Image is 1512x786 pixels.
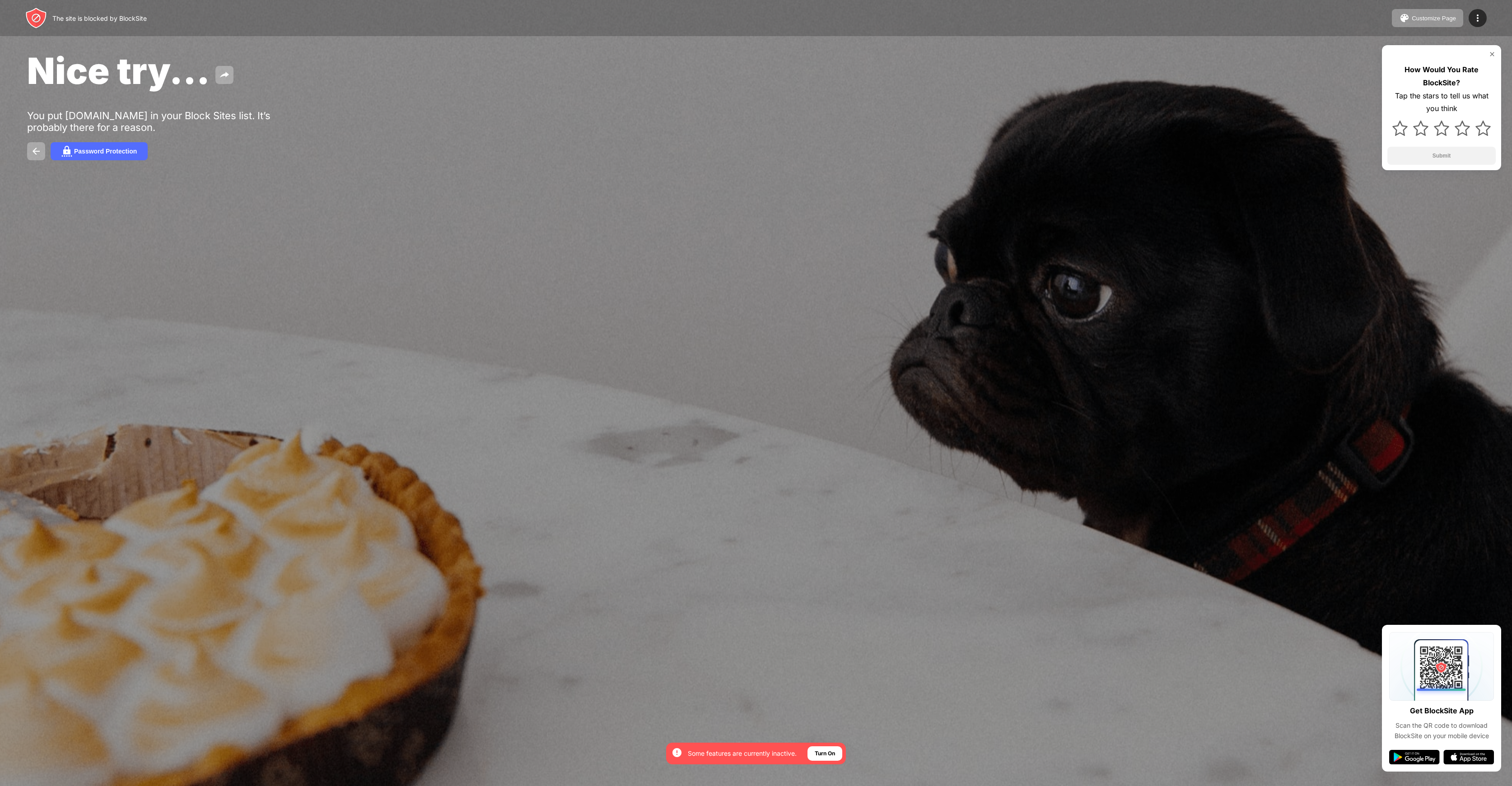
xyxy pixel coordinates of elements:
[1399,13,1410,23] img: pallet.svg
[1443,750,1494,764] img: app-store.svg
[1387,89,1496,116] div: Tap the stars to tell us what you think
[1392,121,1408,136] img: star.svg
[31,146,42,157] img: back.svg
[52,14,147,22] div: The site is blocked by BlockSite
[219,70,230,80] img: share.svg
[1389,632,1494,701] img: qrcode.svg
[1475,121,1491,136] img: star.svg
[27,49,210,93] span: Nice try...
[61,146,72,157] img: password.svg
[1389,721,1494,741] div: Scan the QR code to download BlockSite on your mobile device
[1387,63,1496,89] div: How Would You Rate BlockSite?
[51,142,148,160] button: Password Protection
[815,749,835,758] div: Turn On
[74,148,137,155] div: Password Protection
[1434,121,1449,136] img: star.svg
[1410,704,1474,717] div: Get BlockSite App
[672,747,682,758] img: error-circle-white.svg
[1412,15,1456,22] div: Customize Page
[27,110,306,133] div: You put [DOMAIN_NAME] in your Block Sites list. It’s probably there for a reason.
[25,7,47,29] img: header-logo.svg
[1472,13,1483,23] img: menu-icon.svg
[1392,9,1463,27] button: Customize Page
[1389,750,1440,764] img: google-play.svg
[1387,147,1496,165] button: Submit
[1455,121,1470,136] img: star.svg
[688,749,797,758] div: Some features are currently inactive.
[1489,51,1496,58] img: rate-us-close.svg
[1413,121,1428,136] img: star.svg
